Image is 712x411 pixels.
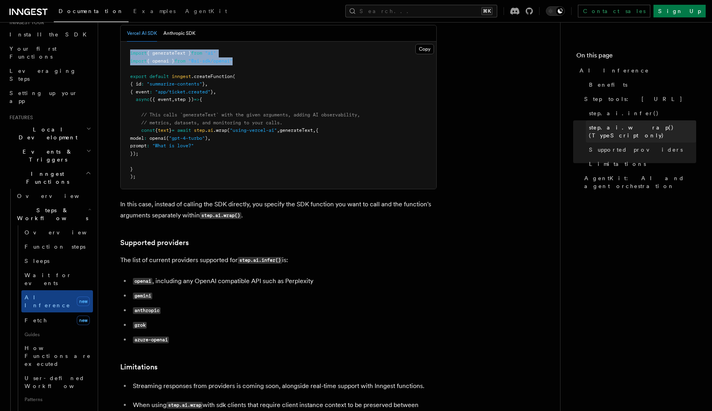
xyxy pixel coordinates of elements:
code: anthropic [133,307,161,314]
span: ( [166,135,169,141]
span: } [202,81,205,87]
button: Inngest Functions [6,167,93,189]
span: step.ai.wrap() (TypeScript only) [589,124,696,139]
span: Step tools: [URL] [584,95,683,103]
span: Setting up your app [9,90,78,104]
a: Limitations [120,362,157,373]
kbd: ⌘K [481,7,492,15]
button: Steps & Workflows [14,203,93,225]
span: Sleeps [25,258,49,264]
a: Sleeps [21,254,93,268]
span: new [77,297,90,306]
a: Function steps [21,240,93,254]
a: Step tools: [URL] [581,92,696,106]
a: Documentation [54,2,129,22]
a: AI Inference [576,63,696,78]
span: ai [208,127,213,133]
span: , [277,127,280,133]
a: Your first Functions [6,42,93,64]
span: Wait for events [25,272,72,286]
a: Benefits [586,78,696,92]
a: Contact sales [578,5,650,17]
li: , including any OpenAI compatible API such as Perplexity [131,276,437,287]
span: from [174,58,186,64]
span: Overview [17,193,98,199]
a: AgentKit [180,2,232,21]
span: "summarize-contents" [147,81,202,87]
span: Examples [133,8,176,14]
span: How Functions are executed [25,345,91,367]
span: Inngest tour [6,19,44,26]
span: User-defined Workflows [25,375,96,389]
span: Function steps [25,244,85,250]
h4: On this page [576,51,696,63]
span: = [172,127,174,133]
a: Examples [129,2,180,21]
span: } [130,166,133,172]
a: Setting up your app [6,86,93,108]
code: gemini [133,293,152,299]
p: In this case, instead of calling the SDK directly, you specify the SDK function you want to call ... [120,199,437,221]
span: ({ event [150,97,172,102]
span: .wrap [213,127,227,133]
button: Search...⌘K [345,5,497,17]
span: : [144,135,147,141]
span: generateText [280,127,313,133]
span: prompt [130,143,147,148]
code: openai [133,278,152,285]
a: step.ai.wrap() (TypeScript only) [586,120,696,143]
span: { event [130,89,150,95]
span: . [205,127,208,133]
span: Your first Functions [9,46,57,60]
span: { [155,127,158,133]
a: AgentKit: AI and agent orchestration [581,171,696,193]
span: "ai" [205,50,216,56]
span: , [313,127,316,133]
span: , [172,97,174,102]
span: "app/ticket.created" [155,89,210,95]
code: azure-openai [133,337,169,343]
span: inngest [172,74,191,79]
span: { [316,127,318,133]
span: }); [130,151,138,156]
span: } [169,127,172,133]
span: // This calls `generateText` with the given arguments, adding AI observability, [141,112,360,118]
a: Overview [14,189,93,203]
span: AI Inference [579,67,649,74]
span: , [208,135,210,141]
span: Install the SDK [9,31,91,38]
span: => [194,97,199,102]
span: "using-vercel-ai" [230,127,277,133]
span: { openai } [147,58,174,64]
span: Supported providers [589,146,683,154]
button: Anthropic SDK [163,25,195,42]
span: Limitations [589,160,646,168]
a: Install the SDK [6,27,93,42]
button: Events & Triggers [6,145,93,167]
code: grok [133,322,147,329]
span: Leveraging Steps [9,68,76,82]
a: Sign Up [653,5,706,17]
span: AI Inference [25,294,70,308]
span: AgentKit [185,8,227,14]
code: step.ai.wrap [167,402,203,409]
span: // metrics, datasets, and monitoring to your calls. [141,120,282,126]
span: Steps & Workflows [14,206,88,222]
a: Supported providers [586,143,696,157]
span: await [177,127,191,133]
code: step.ai.wrap() [200,212,241,219]
p: The list of current providers supported for is: [120,255,437,266]
span: : [141,81,144,87]
span: : [147,143,150,148]
span: export [130,74,147,79]
a: Leveraging Steps [6,64,93,86]
span: ( [233,74,235,79]
a: Wait for events [21,268,93,290]
button: Local Development [6,122,93,145]
span: } [210,89,213,95]
span: Overview [25,229,106,236]
button: Toggle dark mode [546,6,565,16]
span: Inngest Functions [6,170,85,186]
span: import [130,58,147,64]
button: Copy [415,44,434,54]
